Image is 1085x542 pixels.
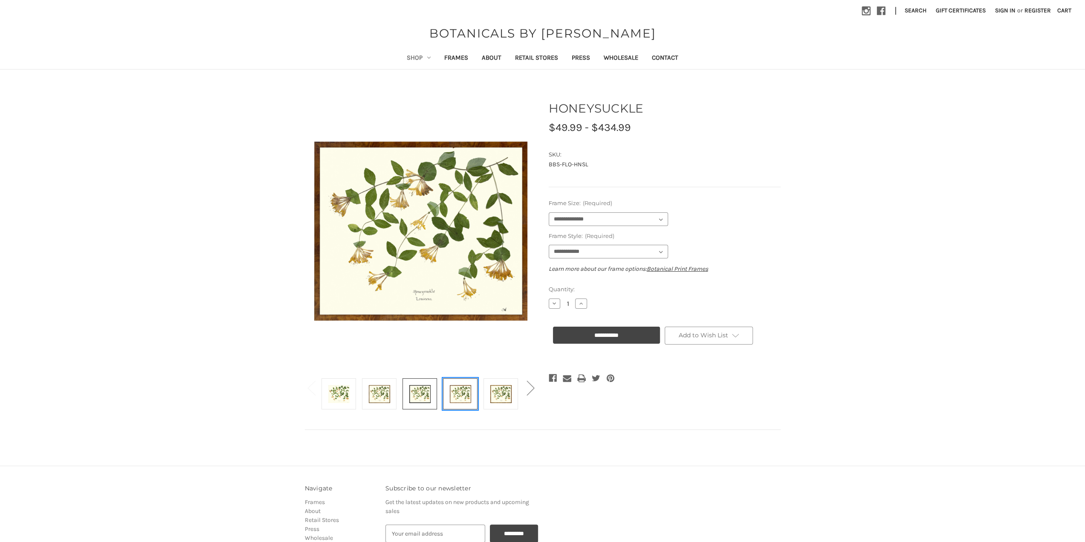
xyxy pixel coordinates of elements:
a: About [305,507,321,515]
a: BOTANICALS BY [PERSON_NAME] [425,24,660,42]
img: Antique Gold Frame [369,380,390,408]
a: Retail Stores [305,516,339,524]
a: Retail Stores [508,48,565,69]
a: Frames [305,499,325,506]
a: Add to Wish List [665,327,753,345]
a: Wholesale [305,534,333,542]
label: Quantity: [549,285,781,294]
button: Go to slide 2 of 2 [522,374,539,400]
a: Press [305,525,319,533]
span: or [1016,6,1024,15]
button: Go to slide 2 of 2 [303,374,320,400]
a: Frames [437,48,475,69]
a: Press [565,48,597,69]
a: About [475,48,508,69]
a: Shop [400,48,437,69]
dt: SKU: [549,151,778,159]
small: (Required) [584,232,614,239]
img: Gold Bamboo Frame [490,380,512,408]
label: Frame Style: [549,232,781,241]
a: Botanical Print Frames [647,265,708,272]
span: Cart [1057,7,1071,14]
p: Learn more about our frame options: [549,264,781,273]
h1: HONEYSUCKLE [549,99,781,117]
li: | [891,4,900,18]
a: Wholesale [597,48,645,69]
img: Unframed [328,380,350,408]
a: Print [577,372,586,384]
span: $49.99 - $434.99 [549,121,631,133]
dd: BBS-FLO-HNSL [549,160,781,169]
label: Frame Size: [549,199,781,208]
h3: Navigate [305,484,377,493]
p: Get the latest updates on new products and upcoming sales [385,498,538,516]
span: Add to Wish List [678,331,728,339]
small: (Required) [582,200,612,206]
img: Burlewood Frame [314,90,527,371]
img: Burlewood Frame [450,380,471,408]
h3: Subscribe to our newsletter [385,484,538,493]
img: Black Frame [409,380,431,408]
a: Contact [645,48,685,69]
